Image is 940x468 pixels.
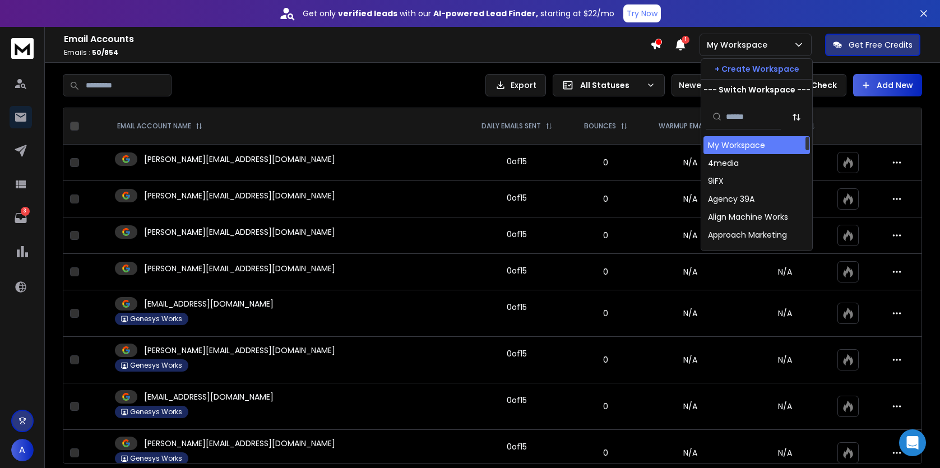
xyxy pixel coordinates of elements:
[746,266,825,277] p: N/A
[576,266,635,277] p: 0
[10,207,32,229] a: 3
[623,4,661,22] button: Try Now
[642,145,739,181] td: N/A
[642,337,739,383] td: N/A
[64,33,650,46] h1: Email Accounts
[701,59,812,79] button: + Create Workspace
[144,154,335,165] p: [PERSON_NAME][EMAIL_ADDRESS][DOMAIN_NAME]
[627,8,657,19] p: Try Now
[144,226,335,238] p: [PERSON_NAME][EMAIL_ADDRESS][DOMAIN_NAME]
[849,39,913,50] p: Get Free Credits
[708,211,788,223] div: Align Machine Works
[507,156,527,167] div: 0 of 15
[338,8,397,19] strong: verified leads
[144,438,335,449] p: [PERSON_NAME][EMAIL_ADDRESS][DOMAIN_NAME]
[303,8,614,19] p: Get only with our starting at $22/mo
[642,217,739,254] td: N/A
[130,314,182,323] p: Genesys Works
[507,192,527,203] div: 0 of 15
[21,207,30,216] p: 3
[144,263,335,274] p: [PERSON_NAME][EMAIL_ADDRESS][DOMAIN_NAME]
[507,302,527,313] div: 0 of 15
[576,401,635,412] p: 0
[576,157,635,168] p: 0
[507,395,527,406] div: 0 of 15
[707,39,772,50] p: My Workspace
[785,106,808,128] button: Sort by Sort A-Z
[11,439,34,461] button: A
[507,348,527,359] div: 0 of 15
[576,193,635,205] p: 0
[130,454,182,463] p: Genesys Works
[746,308,825,319] p: N/A
[708,175,724,187] div: 9iFX
[584,122,616,131] p: BOUNCES
[144,391,274,402] p: [EMAIL_ADDRESS][DOMAIN_NAME]
[64,48,650,57] p: Emails :
[130,407,182,416] p: Genesys Works
[682,36,689,44] span: 1
[485,74,546,96] button: Export
[746,354,825,365] p: N/A
[708,193,754,205] div: Agency 39A
[899,429,926,456] div: Open Intercom Messenger
[576,308,635,319] p: 0
[144,190,335,201] p: [PERSON_NAME][EMAIL_ADDRESS][DOMAIN_NAME]
[708,157,739,169] div: 4media
[642,290,739,337] td: N/A
[659,122,711,131] p: WARMUP EMAILS
[507,265,527,276] div: 0 of 15
[576,230,635,241] p: 0
[576,354,635,365] p: 0
[708,140,765,151] div: My Workspace
[117,122,202,131] div: EMAIL ACCOUNT NAME
[642,383,739,430] td: N/A
[580,80,642,91] p: All Statuses
[576,447,635,458] p: 0
[507,229,527,240] div: 0 of 15
[708,247,805,270] div: [PERSON_NAME] & [PERSON_NAME]
[144,345,335,356] p: [PERSON_NAME][EMAIL_ADDRESS][DOMAIN_NAME]
[433,8,538,19] strong: AI-powered Lead Finder,
[672,74,744,96] button: Newest
[481,122,541,131] p: DAILY EMAILS SENT
[11,38,34,59] img: logo
[746,401,825,412] p: N/A
[144,298,274,309] p: [EMAIL_ADDRESS][DOMAIN_NAME]
[92,48,118,57] span: 50 / 854
[130,361,182,370] p: Genesys Works
[746,447,825,458] p: N/A
[853,74,922,96] button: Add New
[642,181,739,217] td: N/A
[703,84,811,95] p: --- Switch Workspace ---
[825,34,920,56] button: Get Free Credits
[715,63,799,75] p: + Create Workspace
[642,254,739,290] td: N/A
[507,441,527,452] div: 0 of 15
[708,229,787,240] div: Approach Marketing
